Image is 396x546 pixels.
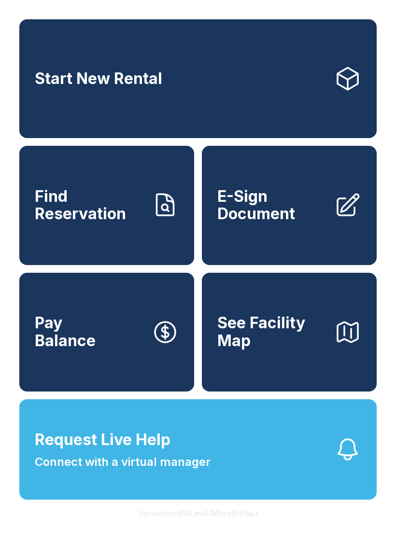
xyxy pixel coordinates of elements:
a: Find Reservation [19,146,194,265]
span: Start New Rental [35,70,162,88]
button: See Facility Map [202,273,377,392]
span: Connect with a virtual manager [35,453,211,471]
span: Pay Balance [35,314,96,350]
button: VersionkrrefDLawElMlwz8nfSsJ [130,500,266,527]
span: E-Sign Document [217,188,326,223]
a: E-Sign Document [202,146,377,265]
button: PayBalance [19,273,194,392]
button: Request Live HelpConnect with a virtual manager [19,399,377,500]
span: See Facility Map [217,314,326,350]
a: Start New Rental [19,19,377,138]
span: Request Live Help [35,428,170,451]
span: Find Reservation [35,188,144,223]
